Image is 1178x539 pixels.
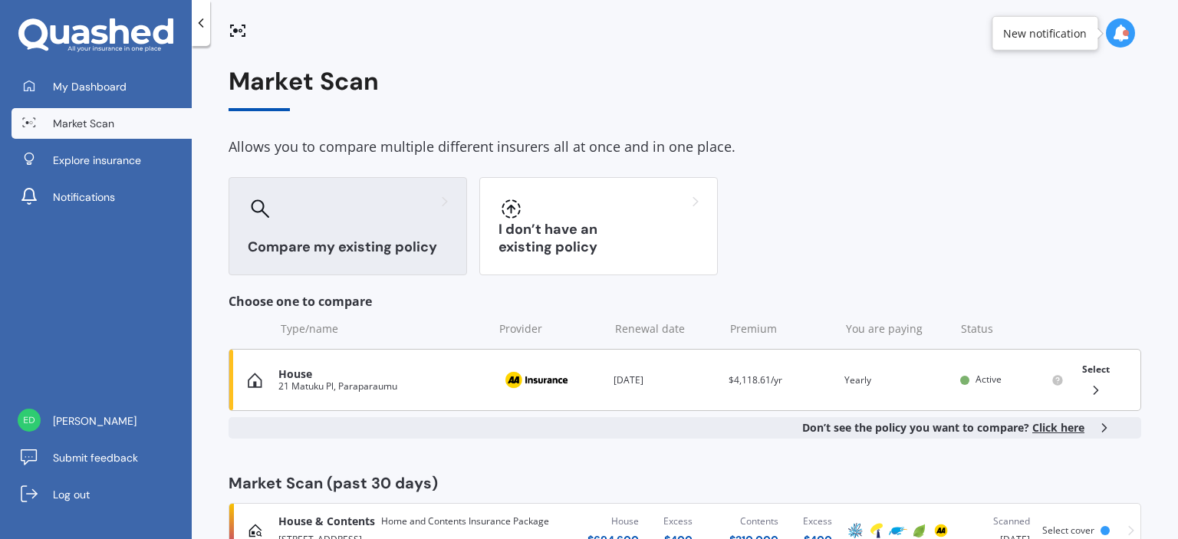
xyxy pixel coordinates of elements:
[729,514,778,529] div: Contents
[12,145,192,176] a: Explore insurance
[498,366,574,395] img: AA
[229,67,1141,111] div: Market Scan
[53,487,90,502] span: Log out
[381,514,549,529] span: Home and Contents Insurance Package
[1082,363,1110,376] span: Select
[53,450,138,465] span: Submit feedback
[12,442,192,473] a: Submit feedback
[1003,25,1087,41] div: New notification
[53,116,114,131] span: Market Scan
[587,514,639,529] div: House
[615,321,719,337] div: Renewal date
[803,514,832,529] div: Excess
[1032,420,1084,435] span: Click here
[278,514,375,529] span: House & Contents
[12,406,192,436] a: [PERSON_NAME]
[53,189,115,205] span: Notifications
[802,420,1084,435] b: Don’t see the policy you want to compare?
[229,136,1141,159] div: Allows you to compare multiple different insurers all at once and in one place.
[12,71,192,102] a: My Dashboard
[53,153,141,168] span: Explore insurance
[12,182,192,212] a: Notifications
[281,321,487,337] div: Type/name
[12,108,192,139] a: Market Scan
[229,294,1141,309] div: Choose one to compare
[499,321,603,337] div: Provider
[961,321,1064,337] div: Status
[229,475,1141,491] div: Market Scan (past 30 days)
[976,373,1002,386] span: Active
[730,321,834,337] div: Premium
[614,373,717,388] div: [DATE]
[18,409,41,432] img: cd48322cc77559f6fdb5dbb82d417467
[278,381,485,392] div: 21 Matuku Pl, Paraparaumu
[1042,524,1094,537] span: Select cover
[12,479,192,510] a: Log out
[844,373,948,388] div: Yearly
[248,238,448,256] h3: Compare my existing policy
[248,373,262,388] img: House
[846,321,949,337] div: You are paying
[729,373,782,386] span: $4,118.61/yr
[964,514,1030,529] div: Scanned
[278,368,485,381] div: House
[663,514,693,529] div: Excess
[53,79,127,94] span: My Dashboard
[53,413,137,429] span: [PERSON_NAME]
[499,221,699,256] h3: I don’t have an existing policy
